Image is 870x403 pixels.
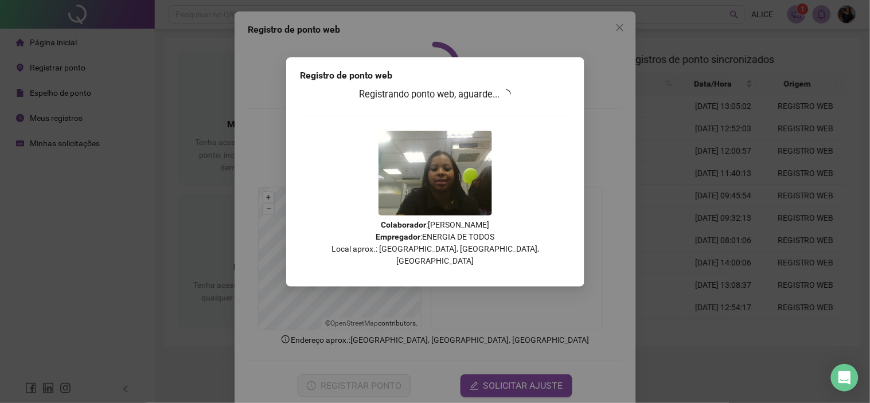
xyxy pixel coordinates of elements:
[502,89,511,99] span: loading
[300,219,571,267] p: : [PERSON_NAME] : ENERGIA DE TODOS Local aprox.: [GEOGRAPHIC_DATA], [GEOGRAPHIC_DATA], [GEOGRAPHI...
[379,131,492,216] img: 2Q==
[300,87,571,102] h3: Registrando ponto web, aguarde...
[831,364,859,392] div: Open Intercom Messenger
[376,232,420,241] strong: Empregador
[300,69,571,83] div: Registro de ponto web
[381,220,426,229] strong: Colaborador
